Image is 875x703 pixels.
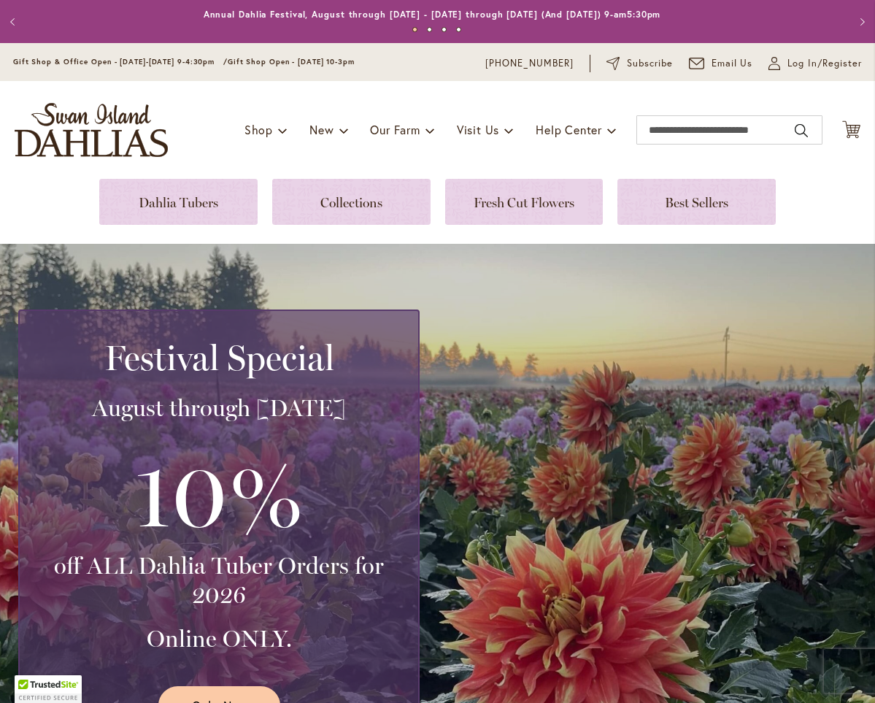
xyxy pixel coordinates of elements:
[412,27,417,32] button: 1 of 4
[846,7,875,37] button: Next
[37,393,401,423] h3: August through [DATE]
[606,56,673,71] a: Subscribe
[768,56,862,71] a: Log In/Register
[228,57,355,66] span: Gift Shop Open - [DATE] 10-3pm
[627,56,673,71] span: Subscribe
[37,337,401,378] h2: Festival Special
[536,122,602,137] span: Help Center
[37,551,401,610] h3: off ALL Dahlia Tuber Orders for 2026
[13,57,228,66] span: Gift Shop & Office Open - [DATE]-[DATE] 9-4:30pm /
[370,122,420,137] span: Our Farm
[457,122,499,137] span: Visit Us
[712,56,753,71] span: Email Us
[244,122,273,137] span: Shop
[37,437,401,551] h3: 10%
[204,9,661,20] a: Annual Dahlia Festival, August through [DATE] - [DATE] through [DATE] (And [DATE]) 9-am5:30pm
[689,56,753,71] a: Email Us
[309,122,334,137] span: New
[456,27,461,32] button: 4 of 4
[442,27,447,32] button: 3 of 4
[15,103,168,157] a: store logo
[787,56,862,71] span: Log In/Register
[15,675,82,703] div: TrustedSite Certified
[37,624,401,653] h3: Online ONLY.
[427,27,432,32] button: 2 of 4
[485,56,574,71] a: [PHONE_NUMBER]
